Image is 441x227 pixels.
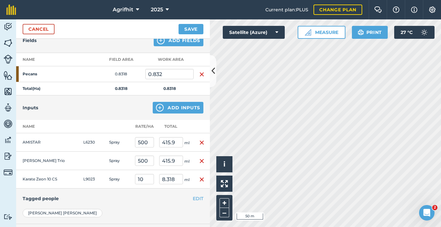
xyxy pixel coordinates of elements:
[156,104,164,112] img: svg+xml;base64,PHN2ZyB4bWxucz0iaHR0cDovL3d3dy53My5vcmcvMjAwMC9zdmciIHdpZHRoPSIxNCIgaGVpZ2h0PSIyNC...
[4,55,13,64] img: svg+xml;base64,PD94bWwgdmVyc2lvbj0iMS4wIiBlbmNvZGluZz0idXRmLTgiPz4KPCEtLSBHZW5lcmF0b3I6IEFkb2JlIE...
[6,5,16,15] img: fieldmargin Logo
[81,170,107,189] td: L9023
[4,151,13,161] img: svg+xml;base64,PD94bWwgdmVyc2lvbj0iMS4wIiBlbmNvZGluZz0idXRmLTgiPz4KPCEtLSBHZW5lcmF0b3I6IEFkb2JlIE...
[23,104,38,111] h4: Inputs
[4,168,13,177] img: svg+xml;base64,PD94bWwgdmVyc2lvbj0iMS4wIiBlbmNvZGluZz0idXRmLTgiPz4KPCEtLSBHZW5lcmF0b3I6IEFkb2JlIE...
[401,26,413,39] span: 27 ° C
[223,160,225,168] span: i
[115,86,128,91] strong: 0.8318
[107,133,132,152] td: Spray
[199,157,204,165] img: svg+xml;base64,PHN2ZyB4bWxucz0iaHR0cDovL3d3dy53My5vcmcvMjAwMC9zdmciIHdpZHRoPSIxNiIgaGVpZ2h0PSIyNC...
[199,70,204,78] img: svg+xml;base64,PHN2ZyB4bWxucz0iaHR0cDovL3d3dy53My5vcmcvMjAwMC9zdmciIHdpZHRoPSIxNiIgaGVpZ2h0PSIyNC...
[313,5,362,15] a: Change plan
[23,24,55,34] a: Cancel
[153,102,203,113] button: Add Inputs
[199,139,204,146] img: svg+xml;base64,PHN2ZyB4bWxucz0iaHR0cDovL3d3dy53My5vcmcvMjAwMC9zdmciIHdpZHRoPSIxNiIgaGVpZ2h0PSIyNC...
[23,86,40,91] strong: Total ( Ha )
[97,53,145,66] th: Field Area
[151,6,163,14] span: 2025
[157,170,194,189] td: ml
[265,6,308,13] span: Current plan : PLUS
[199,176,204,183] img: svg+xml;base64,PHN2ZyB4bWxucz0iaHR0cDovL3d3dy53My5vcmcvMjAwMC9zdmciIHdpZHRoPSIxNiIgaGVpZ2h0PSIyNC...
[16,152,81,170] td: [PERSON_NAME] Trio
[193,195,203,202] button: EDIT
[154,35,203,46] button: Add Fields
[23,209,102,217] div: [PERSON_NAME] [PERSON_NAME]
[4,70,13,80] img: svg+xml;base64,PHN2ZyB4bWxucz0iaHR0cDovL3d3dy53My5vcmcvMjAwMC9zdmciIHdpZHRoPSI1NiIgaGVpZ2h0PSI2MC...
[4,22,13,32] img: svg+xml;base64,PD94bWwgdmVyc2lvbj0iMS4wIiBlbmNvZGluZz0idXRmLTgiPz4KPCEtLSBHZW5lcmF0b3I6IEFkb2JlIE...
[16,133,81,152] td: AMISTAR
[419,205,435,221] iframe: Intercom live chat
[23,37,36,44] h4: Fields
[220,198,229,208] button: +
[4,214,13,220] img: svg+xml;base64,PD94bWwgdmVyc2lvbj0iMS4wIiBlbmNvZGluZz0idXRmLTgiPz4KPCEtLSBHZW5lcmF0b3I6IEFkb2JlIE...
[223,26,285,39] button: Satellite (Azure)
[411,6,417,14] img: svg+xml;base64,PHN2ZyB4bWxucz0iaHR0cDovL3d3dy53My5vcmcvMjAwMC9zdmciIHdpZHRoPSIxNyIgaGVpZ2h0PSIxNy...
[220,208,229,217] button: –
[392,6,400,13] img: A question mark icon
[16,120,81,133] th: Name
[145,53,194,66] th: Work area
[4,87,13,96] img: svg+xml;base64,PHN2ZyB4bWxucz0iaHR0cDovL3d3dy53My5vcmcvMjAwMC9zdmciIHdpZHRoPSI1NiIgaGVpZ2h0PSI2MC...
[81,133,107,152] td: L6230
[4,135,13,145] img: svg+xml;base64,PD94bWwgdmVyc2lvbj0iMS4wIiBlbmNvZGluZz0idXRmLTgiPz4KPCEtLSBHZW5lcmF0b3I6IEFkb2JlIE...
[179,24,203,34] button: Save
[358,28,364,36] img: svg+xml;base64,PHN2ZyB4bWxucz0iaHR0cDovL3d3dy53My5vcmcvMjAwMC9zdmciIHdpZHRoPSIxOSIgaGVpZ2h0PSIyNC...
[23,71,73,77] strong: Pecans
[418,26,431,39] img: svg+xml;base64,PD94bWwgdmVyc2lvbj0iMS4wIiBlbmNvZGluZz0idXRmLTgiPz4KPCEtLSBHZW5lcmF0b3I6IEFkb2JlIE...
[4,119,13,129] img: svg+xml;base64,PD94bWwgdmVyc2lvbj0iMS4wIiBlbmNvZGluZz0idXRmLTgiPz4KPCEtLSBHZW5lcmF0b3I6IEFkb2JlIE...
[4,38,13,48] img: svg+xml;base64,PHN2ZyB4bWxucz0iaHR0cDovL3d3dy53My5vcmcvMjAwMC9zdmciIHdpZHRoPSI1NiIgaGVpZ2h0PSI2MC...
[432,205,437,210] span: 2
[157,120,194,133] th: Total
[157,152,194,170] td: ml
[23,195,203,202] h4: Tagged people
[221,180,228,187] img: Four arrows, one pointing top left, one top right, one bottom right and the last bottom left
[305,29,311,36] img: Ruler icon
[163,86,176,91] strong: 0.8318
[428,6,436,13] img: A cog icon
[157,37,165,44] img: svg+xml;base64,PHN2ZyB4bWxucz0iaHR0cDovL3d3dy53My5vcmcvMjAwMC9zdmciIHdpZHRoPSIxNCIgaGVpZ2h0PSIyNC...
[352,26,388,39] button: Print
[16,53,97,66] th: Name
[97,66,145,82] td: 0.8318
[113,6,133,14] span: Agrifhit
[374,6,382,13] img: Two speech bubbles overlapping with the left bubble in the forefront
[157,133,194,152] td: ml
[107,152,132,170] td: Spray
[16,170,81,189] td: Karate Zeon 10 CS
[4,103,13,113] img: svg+xml;base64,PD94bWwgdmVyc2lvbj0iMS4wIiBlbmNvZGluZz0idXRmLTgiPz4KPCEtLSBHZW5lcmF0b3I6IEFkb2JlIE...
[394,26,435,39] button: 27 °C
[132,120,157,133] th: Rate/ Ha
[216,156,232,172] button: i
[298,26,345,39] button: Measure
[107,170,132,189] td: Spray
